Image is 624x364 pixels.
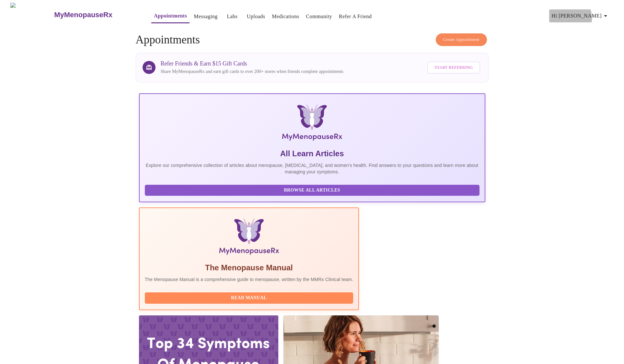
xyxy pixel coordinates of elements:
[244,10,268,23] button: Uploads
[434,64,473,71] span: Start Referring
[549,9,612,22] button: Hi [PERSON_NAME]
[145,295,355,300] a: Read Manual
[336,10,375,23] button: Refer a Friend
[272,12,299,21] a: Medications
[154,11,187,20] a: Appointments
[161,68,343,75] p: Share MyMenopauseRx and earn gift cards to over 200+ stores when friends complete appointments
[145,187,481,193] a: Browse All Articles
[227,12,237,21] a: Labs
[443,36,480,43] span: Create Appointment
[197,104,427,143] img: MyMenopauseRx Logo
[145,185,480,196] button: Browse All Articles
[145,162,480,175] p: Explore our comprehensive collection of articles about menopause, [MEDICAL_DATA], and women's hea...
[269,10,302,23] button: Medications
[303,10,335,23] button: Community
[339,12,372,21] a: Refer a Friend
[427,62,480,74] button: Start Referring
[145,292,353,304] button: Read Manual
[136,33,489,46] h4: Appointments
[194,12,217,21] a: Messaging
[247,12,265,21] a: Uploads
[178,218,320,257] img: Menopause Manual
[54,11,112,19] h3: MyMenopauseRx
[552,11,609,20] span: Hi [PERSON_NAME]
[151,186,473,194] span: Browse All Articles
[222,10,243,23] button: Labs
[145,148,480,159] h5: All Learn Articles
[151,9,190,23] button: Appointments
[145,263,353,273] h5: The Menopause Manual
[161,60,343,67] h3: Refer Friends & Earn $15 Gift Cards
[10,3,53,27] img: MyMenopauseRx Logo
[151,294,347,302] span: Read Manual
[53,4,138,26] a: MyMenopauseRx
[306,12,332,21] a: Community
[436,33,487,46] button: Create Appointment
[191,10,220,23] button: Messaging
[145,276,353,283] p: The Menopause Manual is a comprehensive guide to menopause, written by the MMRx Clinical team.
[426,58,481,77] a: Start Referring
